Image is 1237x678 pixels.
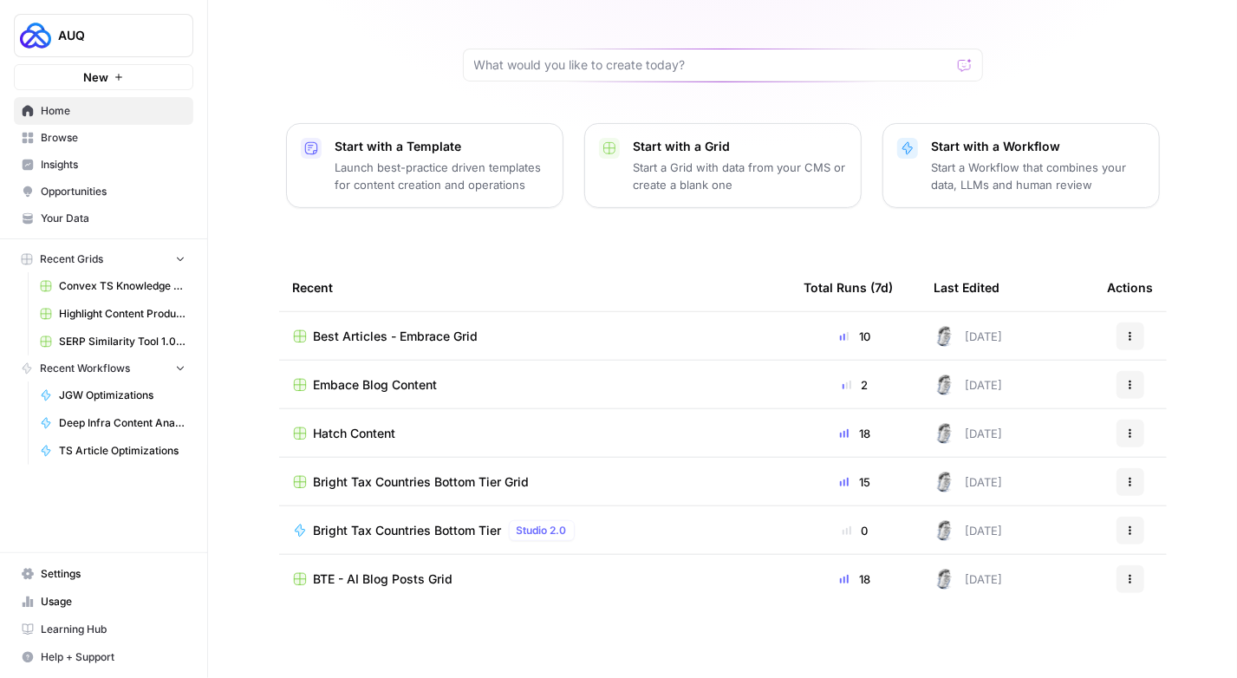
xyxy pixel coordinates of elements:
span: Embace Blog Content [314,376,438,394]
a: Embace Blog Content [293,376,777,394]
span: New [83,68,108,86]
span: Insights [41,157,186,173]
div: Recent [293,264,777,311]
div: 18 [804,425,907,442]
div: [DATE] [934,326,1003,347]
span: Settings [41,566,186,582]
a: Insights [14,151,193,179]
div: 0 [804,522,907,539]
button: Recent Workflows [14,355,193,381]
p: Start a Grid with data from your CMS or create a blank one [634,159,847,193]
span: Bright Tax Countries Bottom Tier [314,522,502,539]
div: Last Edited [934,264,1000,311]
p: Start with a Workflow [932,138,1145,155]
p: Launch best-practice driven templates for content creation and operations [335,159,549,193]
span: Studio 2.0 [517,523,567,538]
div: Total Runs (7d) [804,264,894,311]
a: Usage [14,588,193,616]
button: Recent Grids [14,246,193,272]
img: 28dbpmxwbe1lgts1kkshuof3rm4g [934,326,955,347]
span: JGW Optimizations [59,388,186,403]
img: 28dbpmxwbe1lgts1kkshuof3rm4g [934,569,955,590]
span: Deep Infra Content Analysis [59,415,186,431]
p: Start with a Grid [634,138,847,155]
span: Home [41,103,186,119]
a: Bright Tax Countries Bottom TierStudio 2.0 [293,520,777,541]
div: 18 [804,570,907,588]
a: Best Articles - Embrace Grid [293,328,777,345]
img: AUQ Logo [20,20,51,51]
span: Learning Hub [41,622,186,637]
div: [DATE] [934,569,1003,590]
div: [DATE] [934,423,1003,444]
img: 28dbpmxwbe1lgts1kkshuof3rm4g [934,472,955,492]
a: Deep Infra Content Analysis [32,409,193,437]
button: Start with a WorkflowStart a Workflow that combines your data, LLMs and human review [882,123,1160,208]
div: [DATE] [934,472,1003,492]
span: Hatch Content [314,425,396,442]
button: Start with a TemplateLaunch best-practice driven templates for content creation and operations [286,123,563,208]
span: Recent Workflows [40,361,130,376]
span: Convex TS Knowledge Base Articles Grid [59,278,186,294]
img: 28dbpmxwbe1lgts1kkshuof3rm4g [934,520,955,541]
button: Workspace: AUQ [14,14,193,57]
div: 15 [804,473,907,491]
span: Highlight Content Production [59,306,186,322]
div: 2 [804,376,907,394]
img: 28dbpmxwbe1lgts1kkshuof3rm4g [934,423,955,444]
span: Best Articles - Embrace Grid [314,328,479,345]
div: Actions [1108,264,1154,311]
a: JGW Optimizations [32,381,193,409]
button: Start with a GridStart a Grid with data from your CMS or create a blank one [584,123,862,208]
div: [DATE] [934,520,1003,541]
a: Highlight Content Production [32,300,193,328]
span: Your Data [41,211,186,226]
p: Start with a Template [335,138,549,155]
a: Convex TS Knowledge Base Articles Grid [32,272,193,300]
a: BTE - AI Blog Posts Grid [293,570,777,588]
span: BTE - AI Blog Posts Grid [314,570,453,588]
a: TS Article Optimizations [32,437,193,465]
a: Browse [14,124,193,152]
div: [DATE] [934,375,1003,395]
p: Start a Workflow that combines your data, LLMs and human review [932,159,1145,193]
button: Help + Support [14,643,193,671]
div: 10 [804,328,907,345]
span: Opportunities [41,184,186,199]
button: New [14,64,193,90]
span: Bright Tax Countries Bottom Tier Grid [314,473,530,491]
span: AUQ [58,27,163,44]
a: SERP Similarity Tool 1.0 Grid [32,328,193,355]
a: Bright Tax Countries Bottom Tier Grid [293,473,777,491]
span: Usage [41,594,186,610]
a: Learning Hub [14,616,193,643]
span: Browse [41,130,186,146]
a: Opportunities [14,178,193,205]
a: Settings [14,560,193,588]
span: Recent Grids [40,251,103,267]
input: What would you like to create today? [474,56,951,74]
a: Hatch Content [293,425,777,442]
img: 28dbpmxwbe1lgts1kkshuof3rm4g [934,375,955,395]
a: Your Data [14,205,193,232]
a: Home [14,97,193,125]
span: Help + Support [41,649,186,665]
span: TS Article Optimizations [59,443,186,459]
span: SERP Similarity Tool 1.0 Grid [59,334,186,349]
